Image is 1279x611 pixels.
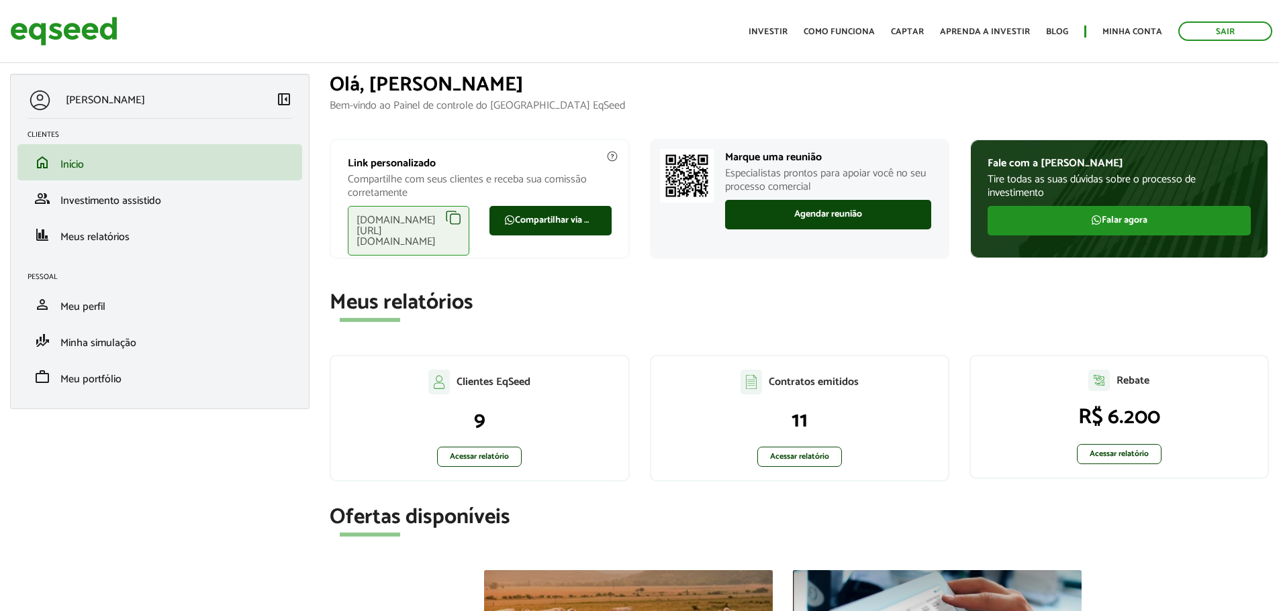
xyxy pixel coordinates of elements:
[344,408,614,433] p: 9
[66,94,145,107] p: [PERSON_NAME]
[28,296,292,313] a: personMeu perfil
[28,333,292,349] a: finance_modeMinha simulação
[17,144,302,180] li: Início
[428,370,450,394] img: agent-clientes.svg
[1088,370,1110,391] img: agent-relatorio.svg
[1077,444,1162,464] a: Acessar relatório
[330,506,1269,529] h2: Ofertas disponíveis
[660,149,714,203] img: Marcar reunião com consultor
[60,334,136,352] span: Minha simulação
[17,323,302,359] li: Minha simulação
[348,157,611,170] p: Link personalizado
[1046,27,1068,36] a: Blog
[725,167,931,192] p: Especialistas prontos para apoiar você no seu processo comercial
[769,376,859,388] p: Contratos emitidos
[1178,21,1272,41] a: Sair
[34,333,50,349] span: finance_mode
[28,190,292,207] a: groupInvestimento assistido
[34,296,50,313] span: person
[940,27,1030,36] a: Aprenda a investir
[606,150,618,162] img: agent-meulink-info2.svg
[276,91,292,107] span: left_panel_close
[60,228,130,246] span: Meus relatórios
[1102,27,1162,36] a: Minha conta
[725,200,931,229] a: Agendar reunião
[28,131,302,139] h2: Clientes
[330,291,1269,315] h2: Meus relatórios
[1117,374,1149,387] p: Rebate
[60,298,105,316] span: Meu perfil
[60,156,84,174] span: Início
[1091,215,1102,225] img: FaWhatsapp.svg
[804,27,875,36] a: Como funciona
[60,370,122,388] span: Meu portfólio
[457,376,530,388] p: Clientes EqSeed
[725,151,931,164] p: Marque uma reunião
[988,157,1251,170] p: Fale com a [PERSON_NAME]
[489,206,611,235] a: Compartilhar via WhatsApp
[34,190,50,207] span: group
[34,369,50,385] span: work
[988,206,1251,235] a: Falar agora
[34,227,50,243] span: finance
[17,286,302,323] li: Meu perfil
[10,13,117,49] img: EqSeed
[17,359,302,395] li: Meu portfólio
[28,369,292,385] a: workMeu portfólio
[504,215,515,225] img: FaWhatsapp.svg
[891,27,924,36] a: Captar
[17,180,302,217] li: Investimento assistido
[330,99,1269,112] p: Bem-vindo ao Painel de controle do [GEOGRAPHIC_DATA] EqSeed
[17,217,302,253] li: Meus relatórios
[28,227,292,243] a: financeMeus relatórios
[984,404,1254,430] p: R$ 6.200
[749,27,788,36] a: Investir
[330,74,1269,96] h1: Olá, [PERSON_NAME]
[276,91,292,110] a: Colapsar menu
[34,154,50,170] span: home
[28,154,292,170] a: homeInício
[348,206,469,256] div: [DOMAIN_NAME][URL][DOMAIN_NAME]
[988,173,1251,199] p: Tire todas as suas dúvidas sobre o processo de investimento
[437,447,522,467] a: Acessar relatório
[60,192,161,210] span: Investimento assistido
[348,173,611,199] p: Compartilhe com seus clientes e receba sua comissão corretamente
[28,273,302,281] h2: Pessoal
[741,370,762,394] img: agent-contratos.svg
[665,408,935,433] p: 11
[757,447,842,467] a: Acessar relatório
